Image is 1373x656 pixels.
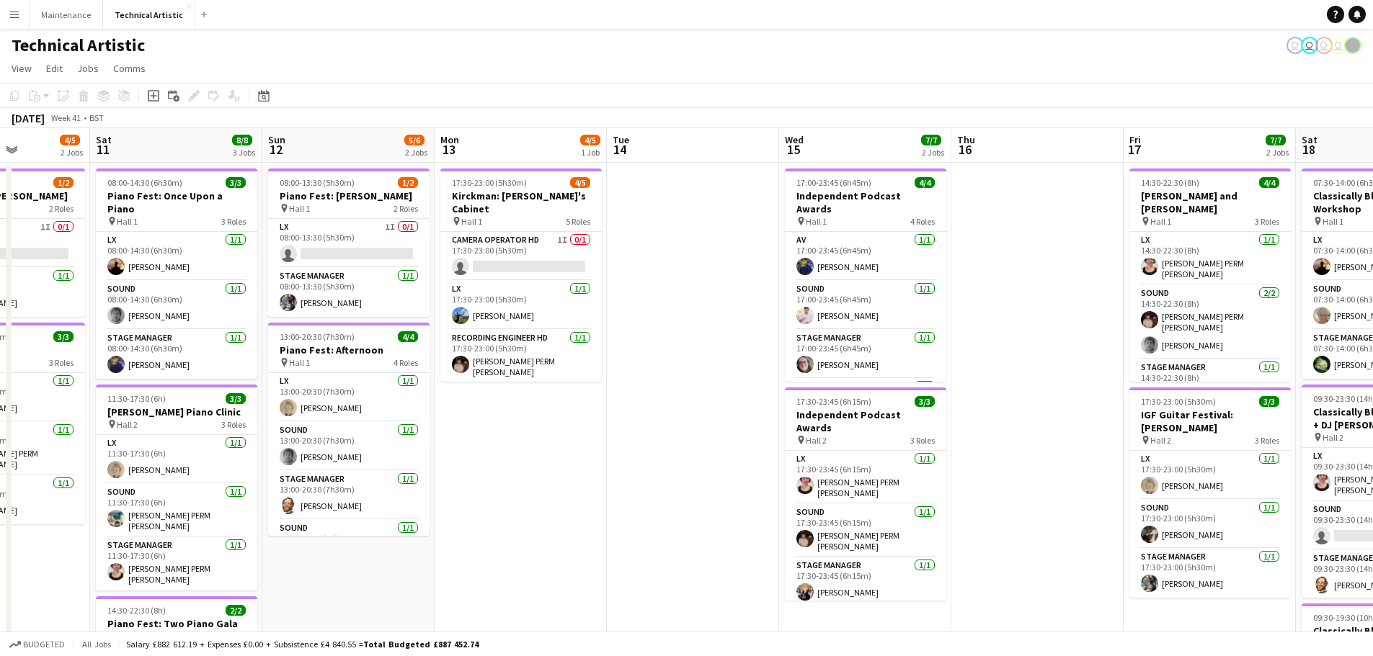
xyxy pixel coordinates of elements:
[1301,37,1318,54] app-user-avatar: Liveforce Admin
[7,637,67,652] button: Budgeted
[1330,37,1347,54] app-user-avatar: Liveforce Admin
[103,1,195,29] button: Technical Artistic
[12,35,145,56] h1: Technical Artistic
[363,639,479,650] span: Total Budgeted £887 452.74
[30,1,103,29] button: Maintenance
[12,62,32,75] span: View
[126,639,479,650] div: Salary £882 612.19 + Expenses £0.00 + Subsistence £4 840.55 =
[1315,37,1333,54] app-user-avatar: Liveforce Admin
[113,62,146,75] span: Comms
[1344,37,1361,54] app-user-avatar: Gabrielle Barr
[40,59,68,78] a: Edit
[77,62,99,75] span: Jobs
[48,112,84,123] span: Week 41
[107,59,151,78] a: Comms
[6,59,37,78] a: View
[23,639,65,650] span: Budgeted
[1287,37,1304,54] app-user-avatar: Visitor Services
[71,59,105,78] a: Jobs
[12,111,45,125] div: [DATE]
[79,639,114,650] span: All jobs
[46,62,63,75] span: Edit
[89,112,104,123] div: BST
